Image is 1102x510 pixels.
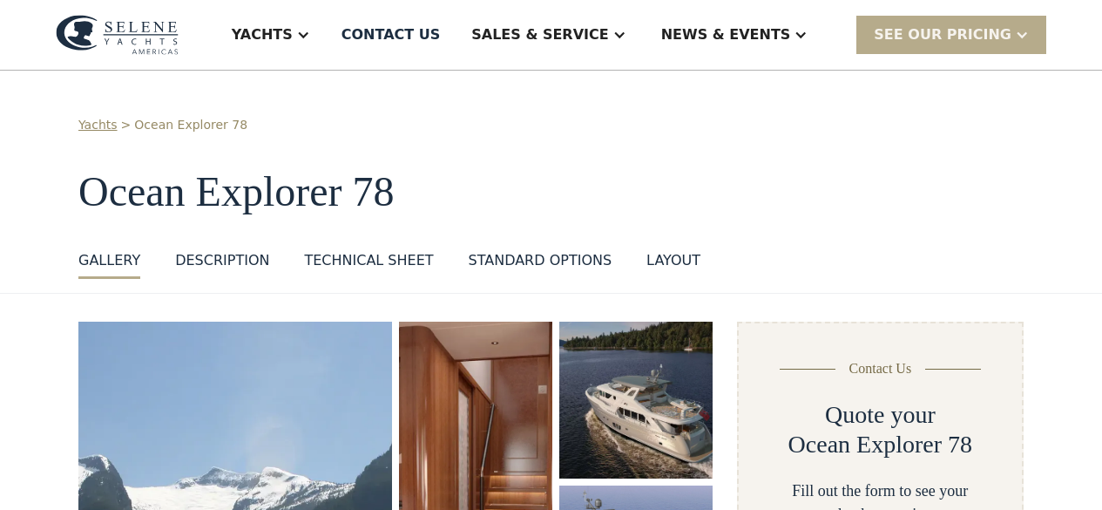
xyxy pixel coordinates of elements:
div: SEE Our Pricing [856,16,1046,53]
div: DESCRIPTION [175,250,269,271]
div: > [121,116,132,134]
div: GALLERY [78,250,140,271]
div: standard options [469,250,612,271]
a: GALLERY [78,250,140,279]
div: SEE Our Pricing [874,24,1011,45]
img: logo [56,15,179,55]
a: Yachts [78,116,118,134]
a: layout [646,250,700,279]
a: Ocean Explorer 78 [134,116,247,134]
h2: Ocean Explorer 78 [788,430,972,459]
div: News & EVENTS [661,24,791,45]
a: Technical sheet [304,250,433,279]
h1: Ocean Explorer 78 [78,169,1024,215]
a: standard options [469,250,612,279]
div: Technical sheet [304,250,433,271]
a: open lightbox [559,322,713,479]
div: layout [646,250,700,271]
div: Contact Us [849,358,912,379]
div: Contact US [341,24,441,45]
h2: Quote your [825,400,936,430]
div: Sales & Service [471,24,608,45]
div: Yachts [232,24,293,45]
a: DESCRIPTION [175,250,269,279]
